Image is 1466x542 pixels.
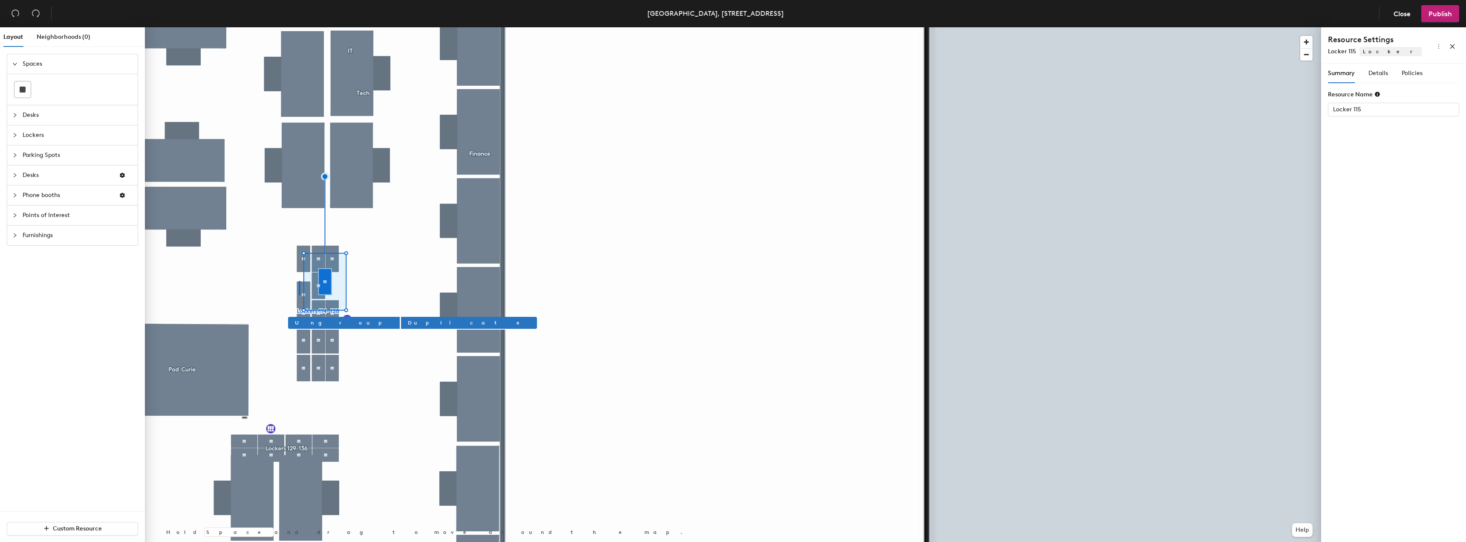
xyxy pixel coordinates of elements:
[1394,10,1411,18] span: Close
[37,33,90,41] span: Neighborhoods (0)
[288,317,400,329] button: Ungroup
[12,193,17,198] span: collapsed
[12,113,17,118] span: collapsed
[1386,5,1418,22] button: Close
[1328,70,1355,77] span: Summary
[12,153,17,158] span: collapsed
[295,319,393,327] span: Ungroup
[12,133,17,138] span: collapsed
[1428,10,1452,18] span: Publish
[23,226,133,245] span: Furnishings
[1368,70,1388,77] span: Details
[12,233,17,238] span: collapsed
[1449,43,1455,49] span: close
[1436,43,1442,49] span: more
[12,61,17,67] span: expanded
[12,213,17,218] span: collapsed
[23,185,112,205] span: Phone booths
[53,525,102,532] span: Custom Resource
[7,5,24,22] button: Undo (⌘ + Z)
[23,165,112,185] span: Desks
[401,317,537,329] button: Duplicate
[1328,48,1356,55] span: Locker 115
[647,8,784,19] div: [GEOGRAPHIC_DATA], [STREET_ADDRESS]
[1292,523,1313,537] button: Help
[1402,70,1423,77] span: Policies
[27,5,44,22] button: Redo (⌘ + ⇧ + Z)
[12,173,17,178] span: collapsed
[23,54,133,74] span: Spaces
[23,125,133,145] span: Lockers
[1328,34,1422,45] h4: Resource Settings
[23,145,133,165] span: Parking Spots
[3,33,23,41] span: Layout
[1328,91,1380,98] div: Resource Name
[7,522,138,536] button: Custom Resource
[1359,47,1452,56] span: Lockers
[23,206,133,225] span: Points of Interest
[23,105,133,125] span: Desks
[1328,103,1459,116] input: Unknown Lockers
[408,319,530,327] span: Duplicate
[11,9,20,17] span: undo
[1421,5,1459,22] button: Publish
